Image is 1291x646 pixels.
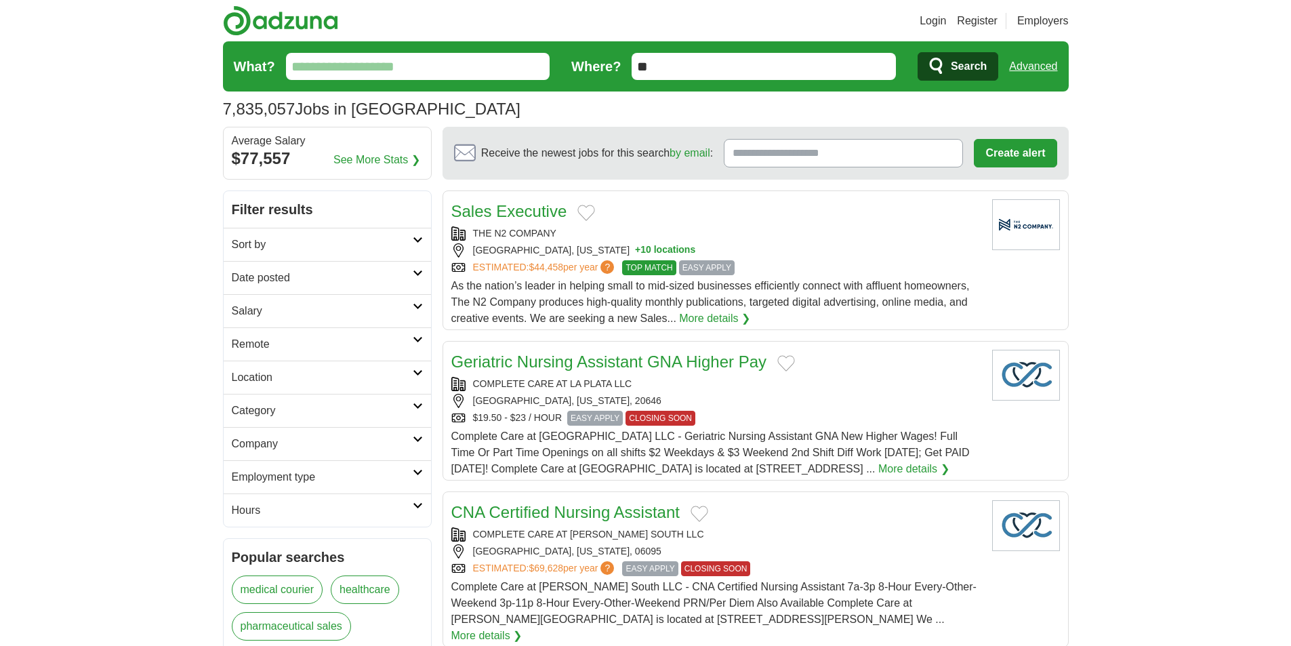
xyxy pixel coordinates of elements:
[622,260,676,275] span: TOP MATCH
[232,612,351,641] a: pharmaceutical sales
[224,294,431,327] a: Salary
[600,561,614,575] span: ?
[951,53,987,80] span: Search
[451,352,767,371] a: Geriatric Nursing Assistant GNA Higher Pay
[679,260,735,275] span: EASY APPLY
[223,5,338,36] img: Adzuna logo
[529,262,563,272] span: $44,458
[232,237,413,253] h2: Sort by
[224,191,431,228] h2: Filter results
[451,394,981,408] div: [GEOGRAPHIC_DATA], [US_STATE], 20646
[451,280,970,324] span: As the nation’s leader in helping small to mid-sized businesses efficiently connect with affluent...
[232,369,413,386] h2: Location
[232,270,413,286] h2: Date posted
[224,361,431,394] a: Location
[232,469,413,485] h2: Employment type
[473,561,617,576] a: ESTIMATED:$69,628per year?
[331,576,399,604] a: healthcare
[232,547,423,567] h2: Popular searches
[223,97,295,121] span: 7,835,057
[670,147,710,159] a: by email
[224,261,431,294] a: Date posted
[600,260,614,274] span: ?
[451,430,970,475] span: Complete Care at [GEOGRAPHIC_DATA] LLC - Geriatric Nursing Assistant GNA New Higher Wages! Full T...
[451,226,981,241] div: THE N2 COMPANY
[777,355,795,371] button: Add to favorite jobs
[224,427,431,460] a: Company
[451,503,680,521] a: CNA Certified Nursing Assistant
[920,13,946,29] a: Login
[451,243,981,258] div: [GEOGRAPHIC_DATA], [US_STATE]
[567,411,623,426] span: EASY APPLY
[679,310,750,327] a: More details ❯
[1009,53,1057,80] a: Advanced
[992,199,1060,250] img: Company logo
[232,576,323,604] a: medical courier
[223,100,520,118] h1: Jobs in [GEOGRAPHIC_DATA]
[333,152,420,168] a: See More Stats ❯
[451,527,981,542] div: COMPLETE CARE AT [PERSON_NAME] SOUTH LLC
[224,327,431,361] a: Remote
[918,52,998,81] button: Search
[635,243,695,258] button: +10 locations
[232,403,413,419] h2: Category
[481,145,713,161] span: Receive the newest jobs for this search :
[451,377,981,391] div: COMPLETE CARE AT LA PLATA LLC
[234,56,275,77] label: What?
[1017,13,1069,29] a: Employers
[957,13,998,29] a: Register
[232,436,413,452] h2: Company
[626,411,695,426] span: CLOSING SOON
[571,56,621,77] label: Where?
[451,202,567,220] a: Sales Executive
[681,561,751,576] span: CLOSING SOON
[224,460,431,493] a: Employment type
[974,139,1057,167] button: Create alert
[232,336,413,352] h2: Remote
[224,394,431,427] a: Category
[635,243,640,258] span: +
[451,628,522,644] a: More details ❯
[232,303,413,319] h2: Salary
[878,461,949,477] a: More details ❯
[451,411,981,426] div: $19.50 - $23 / HOUR
[473,260,617,275] a: ESTIMATED:$44,458per year?
[232,136,423,146] div: Average Salary
[992,500,1060,551] img: Company logo
[451,581,977,625] span: Complete Care at [PERSON_NAME] South LLC - CNA Certified Nursing Assistant 7a-3p 8-Hour Every-Oth...
[577,205,595,221] button: Add to favorite jobs
[451,544,981,559] div: [GEOGRAPHIC_DATA], [US_STATE], 06095
[232,146,423,171] div: $77,557
[232,502,413,519] h2: Hours
[992,350,1060,401] img: Company logo
[691,506,708,522] button: Add to favorite jobs
[224,493,431,527] a: Hours
[622,561,678,576] span: EASY APPLY
[224,228,431,261] a: Sort by
[529,563,563,573] span: $69,628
